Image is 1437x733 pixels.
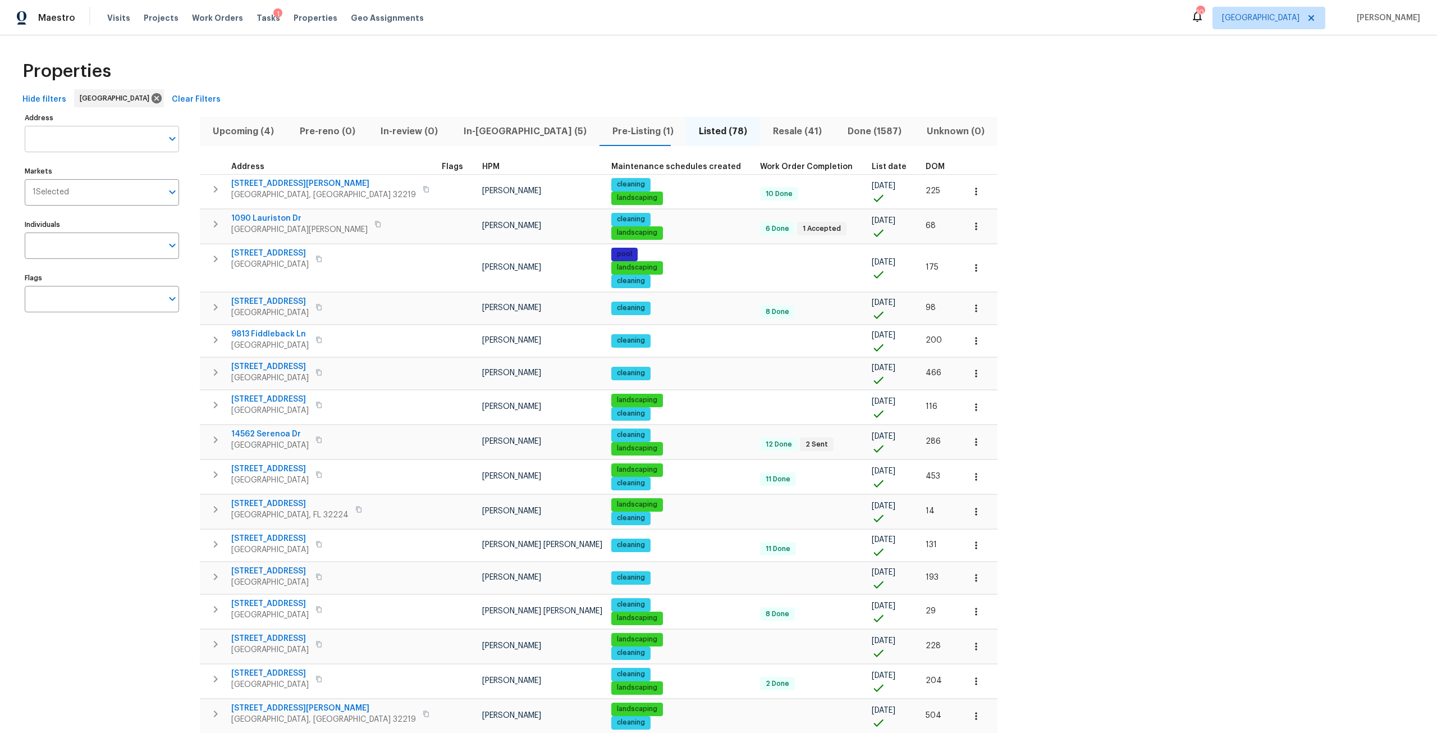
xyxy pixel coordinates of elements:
span: [GEOGRAPHIC_DATA], [GEOGRAPHIC_DATA] 32219 [231,189,416,201]
span: cleaning [612,409,649,418]
span: HPM [482,163,500,171]
span: Maintenance schedules created [611,163,741,171]
button: Open [164,131,180,147]
span: [GEOGRAPHIC_DATA] [1222,12,1299,24]
span: 2 Done [761,679,794,689]
span: Upcoming (4) [207,124,280,139]
span: [STREET_ADDRESS] [231,566,309,577]
span: [PERSON_NAME] [1352,12,1420,24]
span: 6 Done [761,224,794,234]
span: [STREET_ADDRESS] [231,296,309,307]
span: 98 [926,304,936,312]
span: Hide filters [22,93,66,107]
span: [PERSON_NAME] [482,336,541,344]
span: [GEOGRAPHIC_DATA], [GEOGRAPHIC_DATA] 32219 [231,714,416,725]
span: [PERSON_NAME] [482,263,541,271]
span: [GEOGRAPHIC_DATA] [231,440,309,451]
span: [STREET_ADDRESS] [231,463,309,475]
span: [GEOGRAPHIC_DATA] [231,679,309,690]
span: cleaning [612,368,649,378]
span: [STREET_ADDRESS] [231,668,309,679]
span: landscaping [612,395,662,405]
span: Flags [442,163,463,171]
span: [PERSON_NAME] [482,507,541,515]
label: Individuals [25,221,179,228]
span: [GEOGRAPHIC_DATA] [80,93,154,104]
span: cleaning [612,718,649,727]
span: [GEOGRAPHIC_DATA] [231,259,309,270]
span: landscaping [612,635,662,644]
span: Projects [144,12,179,24]
span: Unknown (0) [921,124,991,139]
span: [DATE] [872,432,895,440]
button: Open [164,291,180,307]
span: Visits [107,12,130,24]
span: 1 Selected [33,188,69,197]
span: [PERSON_NAME] [482,304,541,312]
span: landscaping [612,193,662,203]
span: [STREET_ADDRESS][PERSON_NAME] [231,178,416,189]
span: [PERSON_NAME] [482,472,541,480]
span: 12 Done [761,440,797,449]
span: [DATE] [872,398,895,406]
span: cleaning [612,540,649,550]
span: 466 [926,369,941,377]
span: [PERSON_NAME] [482,573,541,581]
span: cleaning [612,648,649,658]
span: 1 Accepted [798,224,845,234]
span: [DATE] [872,258,895,266]
span: 228 [926,642,941,650]
span: Listed (78) [693,124,753,139]
div: [GEOGRAPHIC_DATA] [74,89,164,107]
span: [DATE] [872,217,895,225]
span: 29 [926,607,936,615]
label: Address [25,115,179,121]
span: [DATE] [872,672,895,680]
span: [PERSON_NAME] [482,677,541,685]
label: Markets [25,168,179,175]
span: [DATE] [872,602,895,610]
span: 11 Done [761,475,795,484]
span: 14 [926,507,935,515]
div: 10 [1196,7,1204,18]
span: 116 [926,403,937,411]
span: Resale (41) [767,124,828,139]
span: cleaning [612,336,649,345]
span: 10 Done [761,189,797,199]
span: [PERSON_NAME] [482,642,541,650]
span: landscaping [612,500,662,509]
span: [GEOGRAPHIC_DATA] [231,340,309,351]
span: landscaping [612,683,662,693]
span: [GEOGRAPHIC_DATA] [231,609,309,621]
span: Done (1587) [841,124,908,139]
span: [PERSON_NAME] [482,438,541,445]
span: Tasks [257,14,280,22]
span: [DATE] [872,707,895,714]
span: Work Order Completion [760,163,853,171]
span: [DATE] [872,568,895,576]
span: In-[GEOGRAPHIC_DATA] (5) [457,124,593,139]
span: landscaping [612,465,662,475]
div: 1 [273,8,282,20]
span: [PERSON_NAME] [482,369,541,377]
span: cleaning [612,303,649,313]
span: cleaning [612,573,649,582]
span: Clear Filters [172,93,221,107]
span: landscaping [612,444,662,453]
span: List date [872,163,907,171]
span: [PERSON_NAME] [482,222,541,230]
span: Geo Assignments [351,12,424,24]
span: landscaping [612,228,662,238]
span: Work Orders [192,12,243,24]
button: Open [164,238,180,253]
span: [PERSON_NAME] [PERSON_NAME] [482,607,602,615]
span: 504 [926,712,941,720]
span: [DATE] [872,364,895,372]
span: [STREET_ADDRESS] [231,498,349,509]
span: [DATE] [872,182,895,190]
span: landscaping [612,263,662,272]
span: Maestro [38,12,75,24]
span: [STREET_ADDRESS] [231,248,309,259]
span: cleaning [612,670,649,679]
span: 68 [926,222,936,230]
